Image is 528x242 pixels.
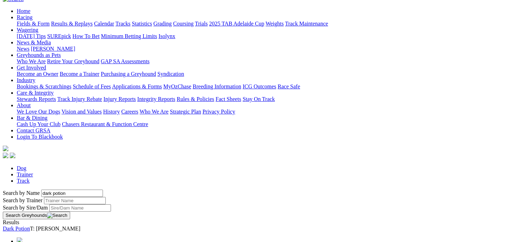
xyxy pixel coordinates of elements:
[116,21,131,27] a: Tracks
[17,46,525,52] div: News & Media
[158,33,175,39] a: Isolynx
[3,226,525,232] div: T: [PERSON_NAME]
[17,127,50,133] a: Contact GRSA
[17,58,46,64] a: Who We Are
[17,71,58,77] a: Become an Owner
[177,96,214,102] a: Rules & Policies
[49,204,111,212] input: Search by Sire/Dam name
[31,46,75,52] a: [PERSON_NAME]
[47,33,71,39] a: SUREpick
[101,33,157,39] a: Minimum Betting Limits
[17,90,54,96] a: Care & Integrity
[170,109,201,115] a: Strategic Plan
[137,96,175,102] a: Integrity Reports
[17,27,38,33] a: Wagering
[17,171,33,177] a: Trainer
[17,109,60,115] a: We Love Our Dogs
[62,121,148,127] a: Chasers Restaurant & Function Centre
[266,21,284,27] a: Weights
[103,96,136,102] a: Injury Reports
[193,83,241,89] a: Breeding Information
[157,71,184,77] a: Syndication
[17,33,46,39] a: [DATE] Tips
[17,21,50,27] a: Fields & Form
[209,21,264,27] a: 2025 TAB Adelaide Cup
[17,52,61,58] a: Greyhounds as Pets
[17,165,27,171] a: Dog
[173,21,194,27] a: Coursing
[41,190,103,197] input: Search by Greyhound name
[3,153,8,158] img: facebook.svg
[195,21,208,27] a: Trials
[17,96,56,102] a: Stewards Reports
[57,96,102,102] a: Track Injury Rebate
[132,21,152,27] a: Statistics
[17,109,525,115] div: About
[17,102,31,108] a: About
[73,83,111,89] a: Schedule of Fees
[94,21,114,27] a: Calendar
[47,213,67,218] img: Search
[163,83,191,89] a: MyOzChase
[17,39,51,45] a: News & Media
[61,109,102,115] a: Vision and Values
[243,96,275,102] a: Stay On Track
[17,65,46,71] a: Get Involved
[73,33,100,39] a: How To Bet
[17,178,30,184] a: Track
[101,71,156,77] a: Purchasing a Greyhound
[17,21,525,27] div: Racing
[277,83,300,89] a: Race Safe
[17,14,32,20] a: Racing
[44,197,106,204] input: Search by Trainer name
[140,109,169,115] a: Who We Are
[3,197,43,203] label: Search by Trainer
[3,146,8,151] img: logo-grsa-white.png
[17,83,525,90] div: Industry
[17,58,525,65] div: Greyhounds as Pets
[10,153,15,158] img: twitter.svg
[47,58,99,64] a: Retire Your Greyhound
[17,115,47,121] a: Bar & Dining
[3,226,30,232] a: Dark Potion
[243,83,276,89] a: ICG Outcomes
[285,21,328,27] a: Track Maintenance
[17,77,35,83] a: Industry
[3,190,40,196] label: Search by Name
[17,96,525,102] div: Care & Integrity
[60,71,99,77] a: Become a Trainer
[17,46,29,52] a: News
[112,83,162,89] a: Applications & Forms
[121,109,138,115] a: Careers
[17,134,63,140] a: Login To Blackbook
[3,205,48,211] label: Search by Sire/Dam
[202,109,235,115] a: Privacy Policy
[103,109,120,115] a: History
[17,121,525,127] div: Bar & Dining
[17,71,525,77] div: Get Involved
[101,58,150,64] a: GAP SA Assessments
[154,21,172,27] a: Grading
[51,21,92,27] a: Results & Replays
[3,212,70,219] button: Search Greyhounds
[216,96,241,102] a: Fact Sheets
[17,33,525,39] div: Wagering
[17,83,71,89] a: Bookings & Scratchings
[17,8,30,14] a: Home
[17,121,60,127] a: Cash Up Your Club
[3,219,525,226] div: Results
